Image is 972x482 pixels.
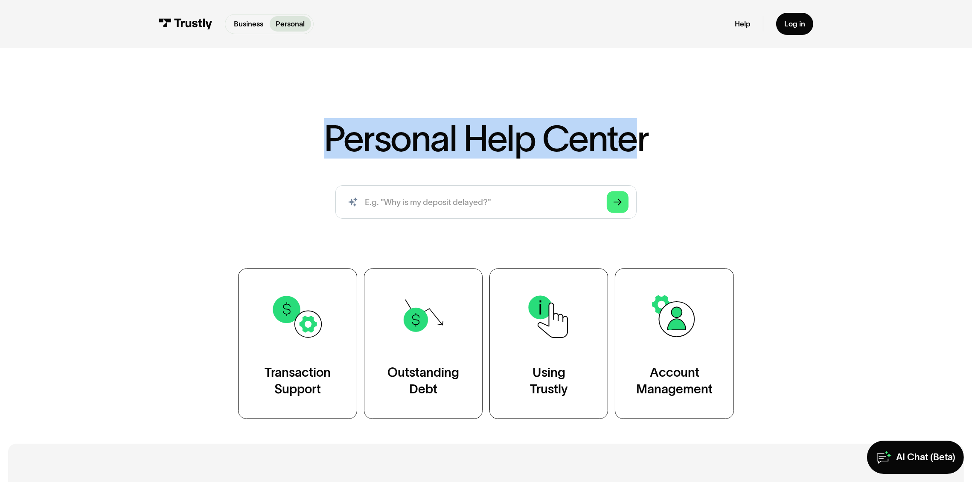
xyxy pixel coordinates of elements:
[234,18,263,29] p: Business
[270,16,311,31] a: Personal
[489,268,608,419] a: UsingTrustly
[335,185,637,219] form: Search
[784,19,805,29] div: Log in
[867,441,964,474] a: AI Chat (Beta)
[615,268,733,419] a: AccountManagement
[238,268,357,419] a: TransactionSupport
[636,364,713,398] div: Account Management
[324,120,649,156] h1: Personal Help Center
[387,364,459,398] div: Outstanding Debt
[776,13,814,35] a: Log in
[896,451,955,463] div: AI Chat (Beta)
[265,364,331,398] div: Transaction Support
[335,185,637,219] input: search
[159,18,213,30] img: Trustly Logo
[364,268,483,419] a: OutstandingDebt
[276,18,305,29] p: Personal
[735,19,751,29] a: Help
[227,16,269,31] a: Business
[530,364,568,398] div: Using Trustly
